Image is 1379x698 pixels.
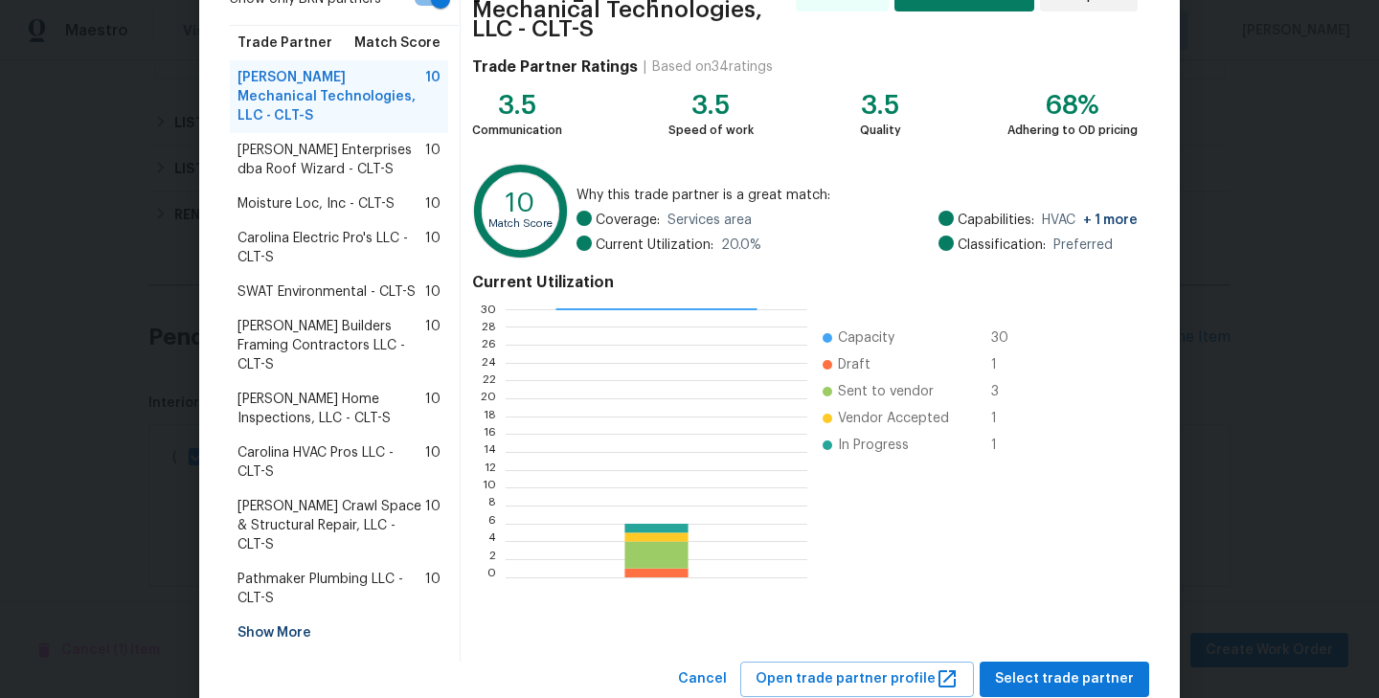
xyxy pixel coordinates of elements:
[667,211,752,230] span: Services area
[472,57,638,77] h4: Trade Partner Ratings
[425,68,441,125] span: 10
[482,357,496,369] text: 24
[958,236,1046,255] span: Classification:
[485,464,496,476] text: 12
[425,282,441,302] span: 10
[756,667,959,691] span: Open trade partner profile
[472,121,562,140] div: Communication
[488,518,496,529] text: 6
[237,570,425,608] span: Pathmaker Plumbing LLC - CLT-S
[237,68,425,125] span: [PERSON_NAME] Mechanical Technologies, LLC - CLT-S
[991,382,1022,401] span: 3
[484,411,496,422] text: 18
[991,328,1022,348] span: 30
[721,236,761,255] span: 20.0 %
[670,662,735,697] button: Cancel
[484,446,496,458] text: 14
[483,482,496,493] text: 10
[488,218,553,229] text: Match Score
[482,339,496,350] text: 26
[237,194,395,214] span: Moisture Loc, Inc - CLT-S
[237,141,425,179] span: [PERSON_NAME] Enterprises dba Roof Wizard - CLT-S
[958,211,1034,230] span: Capabilities:
[488,500,496,511] text: 8
[472,273,1138,292] h4: Current Utilization
[860,121,901,140] div: Quality
[652,57,773,77] div: Based on 34 ratings
[481,304,496,315] text: 30
[740,662,974,697] button: Open trade partner profile
[237,229,425,267] span: Carolina Electric Pro's LLC - CLT-S
[484,428,496,439] text: 16
[1007,96,1138,115] div: 68%
[596,236,713,255] span: Current Utilization:
[980,662,1149,697] button: Select trade partner
[596,211,660,230] span: Coverage:
[991,409,1022,428] span: 1
[425,141,441,179] span: 10
[1042,211,1138,230] span: HVAC
[838,382,934,401] span: Sent to vendor
[678,667,727,691] span: Cancel
[237,443,425,482] span: Carolina HVAC Pros LLC - CLT-S
[668,121,754,140] div: Speed of work
[576,186,1138,205] span: Why this trade partner is a great match:
[237,497,425,554] span: [PERSON_NAME] Crawl Space & Structural Repair, LLC - CLT-S
[483,374,496,386] text: 22
[489,553,496,565] text: 2
[425,497,441,554] span: 10
[506,190,535,216] text: 10
[237,34,332,53] span: Trade Partner
[838,409,949,428] span: Vendor Accepted
[237,390,425,428] span: [PERSON_NAME] Home Inspections, LLC - CLT-S
[425,443,441,482] span: 10
[488,535,496,547] text: 4
[838,355,870,374] span: Draft
[425,570,441,608] span: 10
[838,436,909,455] span: In Progress
[487,572,496,583] text: 0
[1083,214,1138,227] span: + 1 more
[237,282,416,302] span: SWAT Environmental - CLT-S
[860,96,901,115] div: 3.5
[638,57,652,77] div: |
[838,328,894,348] span: Capacity
[1053,236,1113,255] span: Preferred
[230,616,448,650] div: Show More
[472,96,562,115] div: 3.5
[1007,121,1138,140] div: Adhering to OD pricing
[995,667,1134,691] span: Select trade partner
[425,194,441,214] span: 10
[354,34,441,53] span: Match Score
[425,317,441,374] span: 10
[425,390,441,428] span: 10
[991,436,1022,455] span: 1
[425,229,441,267] span: 10
[237,317,425,374] span: [PERSON_NAME] Builders Framing Contractors LLC - CLT-S
[991,355,1022,374] span: 1
[481,393,496,404] text: 20
[482,321,496,332] text: 28
[668,96,754,115] div: 3.5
